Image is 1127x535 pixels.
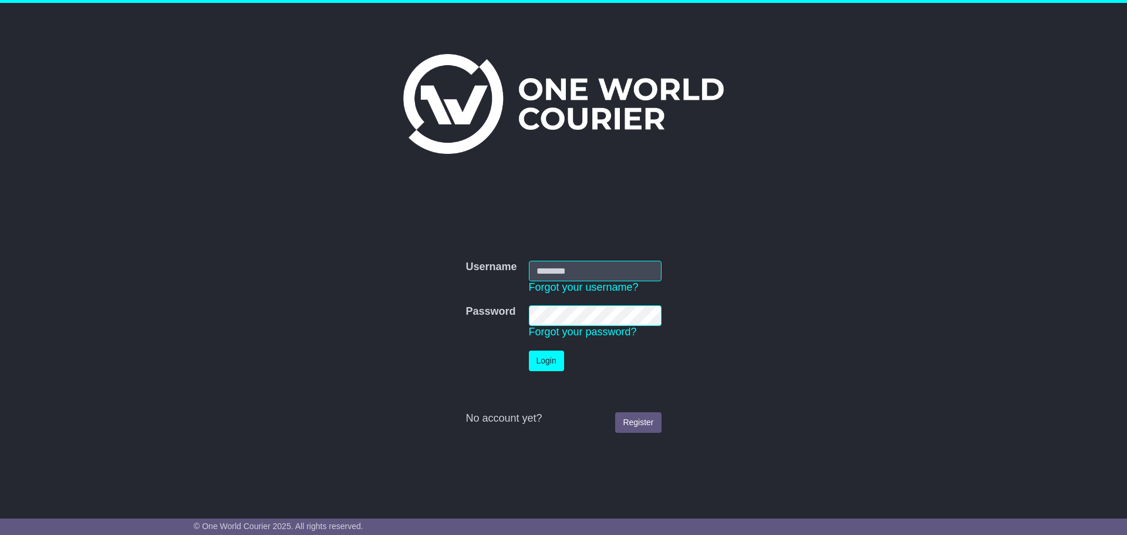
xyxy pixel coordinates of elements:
button: Login [529,351,564,371]
img: One World [403,54,724,154]
a: Forgot your username? [529,281,639,293]
a: Register [615,412,661,433]
span: © One World Courier 2025. All rights reserved. [194,521,363,531]
a: Forgot your password? [529,326,637,338]
div: No account yet? [465,412,661,425]
label: Password [465,305,515,318]
label: Username [465,261,517,274]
